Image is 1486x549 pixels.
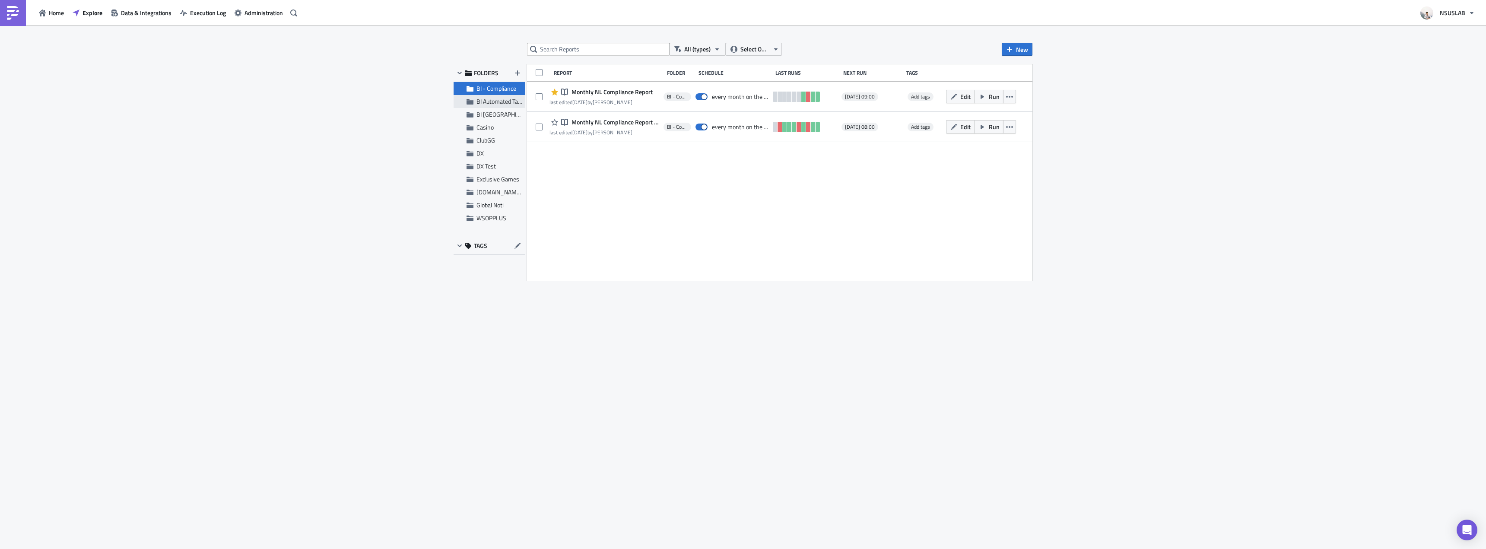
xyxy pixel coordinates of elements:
[572,98,587,106] time: 2025-05-22T20:34:29Z
[476,110,539,119] span: BI Toronto
[667,70,694,76] div: Folder
[49,8,64,17] span: Home
[906,70,943,76] div: Tags
[244,8,283,17] span: Administration
[843,70,902,76] div: Next Run
[908,92,934,101] span: Add tags
[549,129,659,136] div: last edited by [PERSON_NAME]
[35,6,68,19] button: Home
[572,128,587,136] time: 2025-05-22T20:34:45Z
[569,118,659,126] span: Monthly NL Compliance Report (BI Test)
[476,84,516,93] span: BI - Compliance
[476,97,558,106] span: BI Automated Tableau Reporting
[845,93,875,100] span: [DATE] 09:00
[527,43,670,56] input: Search Reports
[549,99,653,105] div: last edited by [PERSON_NAME]
[740,44,769,54] span: Select Owner
[554,70,663,76] div: Report
[190,8,226,17] span: Execution Log
[775,70,839,76] div: Last Runs
[667,93,688,100] span: BI - Compliance
[712,123,769,131] div: every month on the 2nd
[176,6,230,19] button: Execution Log
[1440,8,1465,17] span: NSUSLAB
[975,120,1003,133] button: Run
[911,123,930,131] span: Add tags
[960,92,971,101] span: Edit
[989,92,1000,101] span: Run
[121,8,171,17] span: Data & Integrations
[667,124,688,130] span: BI - Compliance
[476,213,506,222] span: WSOPPLUS
[1002,43,1032,56] button: New
[845,124,875,130] span: [DATE] 08:00
[911,92,930,101] span: Add tags
[83,8,102,17] span: Explore
[68,6,107,19] button: Explore
[989,122,1000,131] span: Run
[476,149,484,158] span: DX
[946,120,975,133] button: Edit
[699,70,771,76] div: Schedule
[474,69,499,77] span: FOLDERS
[684,44,711,54] span: All (types)
[569,88,653,96] span: Monthly NL Compliance Report
[6,6,20,20] img: PushMetrics
[476,175,519,184] span: Exclusive Games
[476,136,495,145] span: ClubGG
[230,6,287,19] button: Administration
[476,123,494,132] span: Casino
[1419,6,1434,20] img: Avatar
[726,43,782,56] button: Select Owner
[476,162,496,171] span: DX Test
[712,93,769,101] div: every month on the 2nd
[1457,520,1477,540] div: Open Intercom Messenger
[670,43,726,56] button: All (types)
[960,122,971,131] span: Edit
[975,90,1003,103] button: Run
[946,90,975,103] button: Edit
[107,6,176,19] button: Data & Integrations
[476,187,534,197] span: GGPOKER.CA Noti
[908,123,934,131] span: Add tags
[474,242,487,250] span: TAGS
[476,200,504,209] span: Global Noti
[1415,3,1480,22] button: NSUSLAB
[1016,45,1028,54] span: New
